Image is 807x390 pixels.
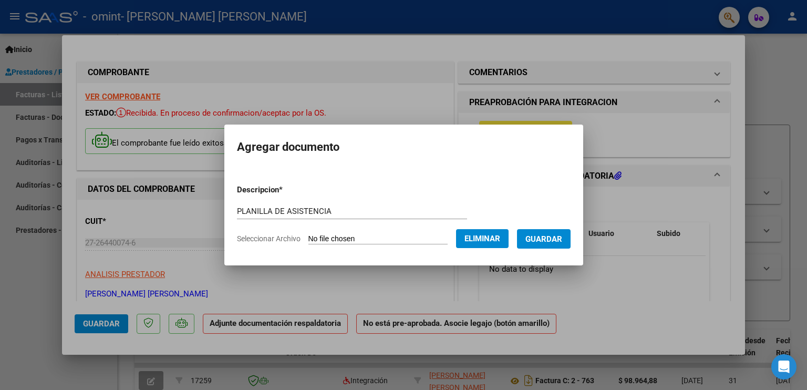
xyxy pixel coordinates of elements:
[464,234,500,243] span: Eliminar
[771,354,796,379] div: Open Intercom Messenger
[517,229,571,249] button: Guardar
[237,234,301,243] span: Seleccionar Archivo
[237,184,337,196] p: Descripcion
[525,234,562,244] span: Guardar
[237,137,571,157] h2: Agregar documento
[456,229,509,248] button: Eliminar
